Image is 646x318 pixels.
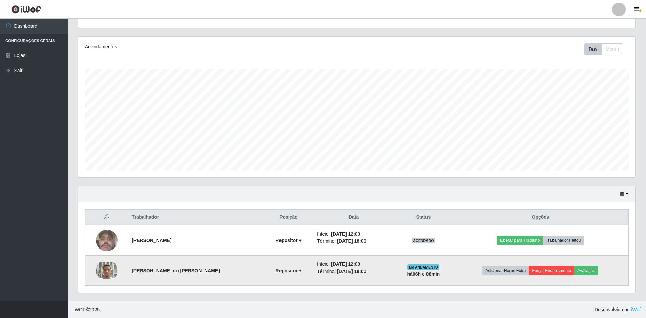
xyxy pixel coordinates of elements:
div: First group [584,43,623,55]
span: IWOF [73,307,86,312]
li: Início: [317,261,390,268]
button: Day [584,43,602,55]
button: Month [601,43,623,55]
th: Posição [264,210,313,225]
span: EM ANDAMENTO [407,264,439,270]
img: 1752529274939.jpeg [96,226,118,255]
th: Opções [452,210,628,225]
div: Agendamentos [85,43,306,51]
span: Desenvolvido por [595,306,641,313]
button: Adicionar Horas Extra [482,266,529,275]
li: Término: [317,268,390,275]
button: Liberar para Trabalho [497,236,543,245]
strong: Repositor + [275,268,301,273]
li: Início: [317,231,390,238]
span: AGENDADO [412,238,435,243]
div: Toolbar with button groups [584,43,629,55]
img: 1753039968975.jpeg [96,262,118,279]
th: Trabalhador [128,210,264,225]
time: [DATE] 12:00 [331,261,360,267]
strong: [PERSON_NAME] [132,238,171,243]
time: [DATE] 18:00 [337,238,366,244]
span: © 2025 . [73,306,101,313]
button: Forçar Encerramento [529,266,574,275]
a: iWof [631,307,641,312]
time: [DATE] 18:00 [337,269,366,274]
img: CoreUI Logo [11,5,41,14]
button: Trabalhador Faltou [543,236,584,245]
li: Término: [317,238,390,245]
strong: Repositor + [275,238,301,243]
strong: há 06 h e 08 min [407,271,440,277]
button: Avaliação [574,266,598,275]
time: [DATE] 12:00 [331,231,360,237]
th: Status [394,210,452,225]
strong: [PERSON_NAME] do [PERSON_NAME] [132,268,220,273]
th: Data [313,210,394,225]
